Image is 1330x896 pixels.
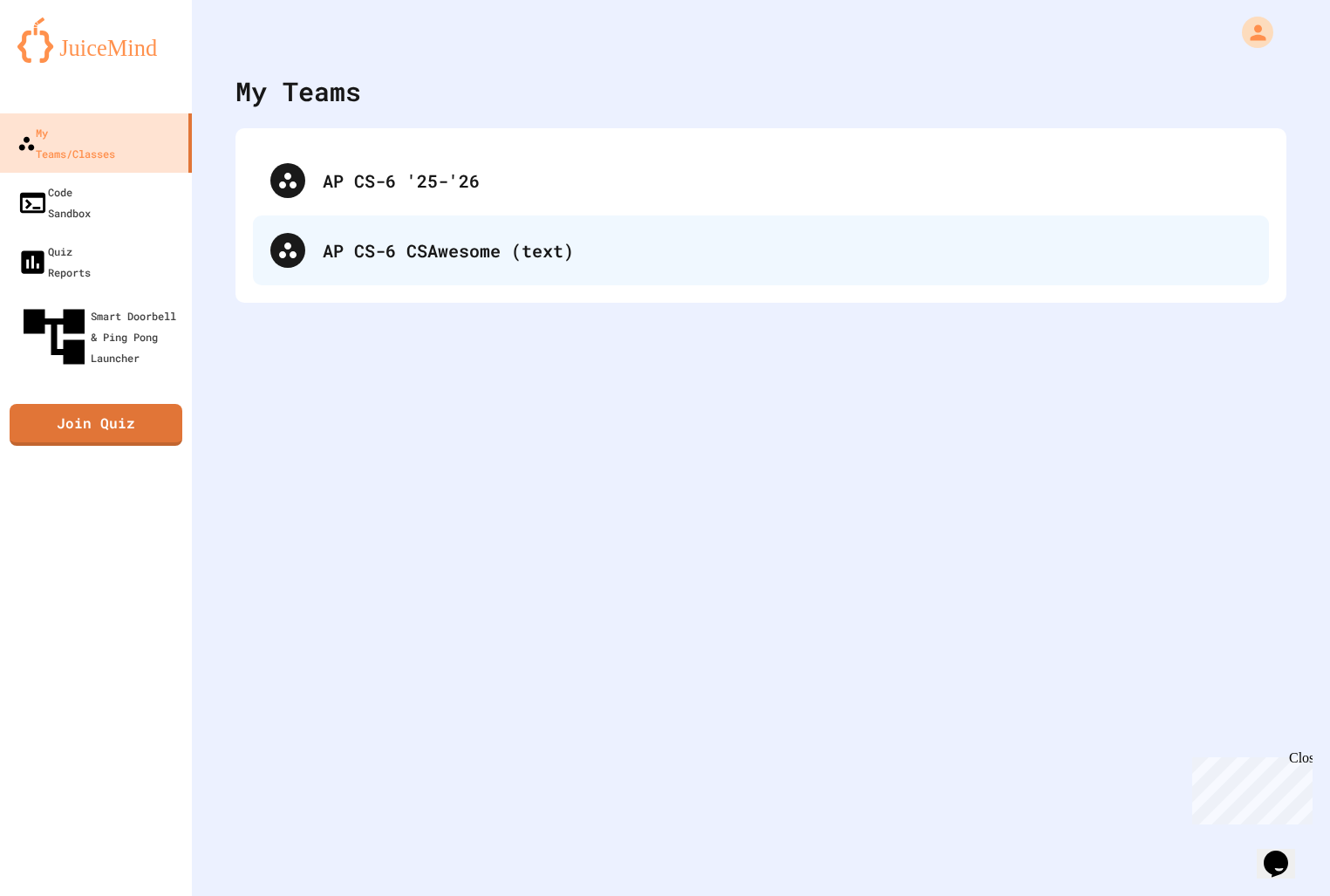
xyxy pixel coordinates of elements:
[253,215,1269,285] div: AP CS-6 CSAwesome (text)
[7,7,120,111] div: Chat with us now!Close
[17,17,174,63] img: logo-orange.svg
[17,181,91,223] div: Code Sandbox
[235,72,361,111] div: My Teams
[1185,750,1313,824] iframe: chat widget
[1257,826,1313,879] iframe: chat widget
[17,241,91,283] div: Quiz Reports
[17,300,185,373] div: Smart Doorbell & Ping Pong Launcher
[253,146,1269,215] div: AP CS-6 '25-'26
[323,168,1252,194] div: AP CS-6 '25-'26
[323,237,1252,263] div: AP CS-6 CSAwesome (text)
[1224,12,1278,52] div: My Account
[10,404,182,446] a: Join Quiz
[17,122,115,164] div: My Teams/Classes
